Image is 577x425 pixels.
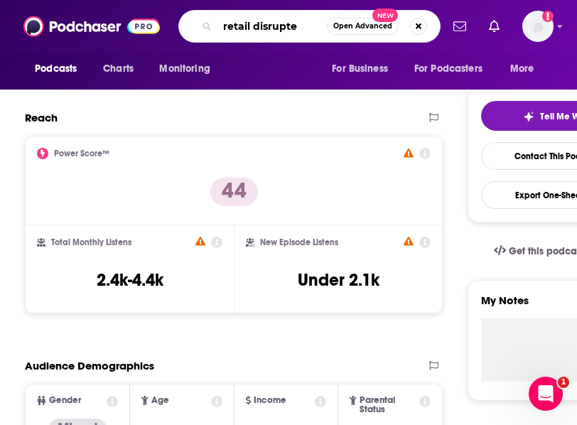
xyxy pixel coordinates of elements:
[25,359,154,372] h2: Audience Demographics
[260,237,338,247] h2: New Episode Listens
[327,18,399,35] button: Open AdvancedNew
[51,237,131,247] h2: Total Monthly Listens
[25,111,58,124] h2: Reach
[298,269,379,291] h3: Under 2.1k
[25,55,95,82] button: open menu
[149,55,228,82] button: open menu
[414,59,482,79] span: For Podcasters
[97,269,163,291] h3: 2.4k-4.4k
[103,59,134,79] span: Charts
[178,10,441,43] div: Search podcasts, credits, & more...
[49,396,81,405] span: Gender
[522,11,554,42] img: User Profile
[333,23,392,30] span: Open Advanced
[217,15,327,38] input: Search podcasts, credits, & more...
[54,149,109,158] h2: Power Score™
[523,111,534,122] img: tell me why sparkle
[360,396,417,414] span: Parental Status
[372,9,398,22] span: New
[510,59,534,79] span: More
[500,55,552,82] button: open menu
[542,11,554,22] svg: Add a profile image
[332,59,388,79] span: For Business
[254,396,286,405] span: Income
[405,55,503,82] button: open menu
[23,13,160,40] img: Podchaser - Follow, Share and Rate Podcasts
[94,55,142,82] a: Charts
[35,59,77,79] span: Podcasts
[529,377,563,411] iframe: Intercom live chat
[522,11,554,42] span: Logged in as elleb2btech
[322,55,406,82] button: open menu
[483,14,505,38] a: Show notifications dropdown
[151,396,169,405] span: Age
[448,14,472,38] a: Show notifications dropdown
[159,59,210,79] span: Monitoring
[522,11,554,42] button: Show profile menu
[210,178,258,206] p: 44
[558,377,569,388] span: 1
